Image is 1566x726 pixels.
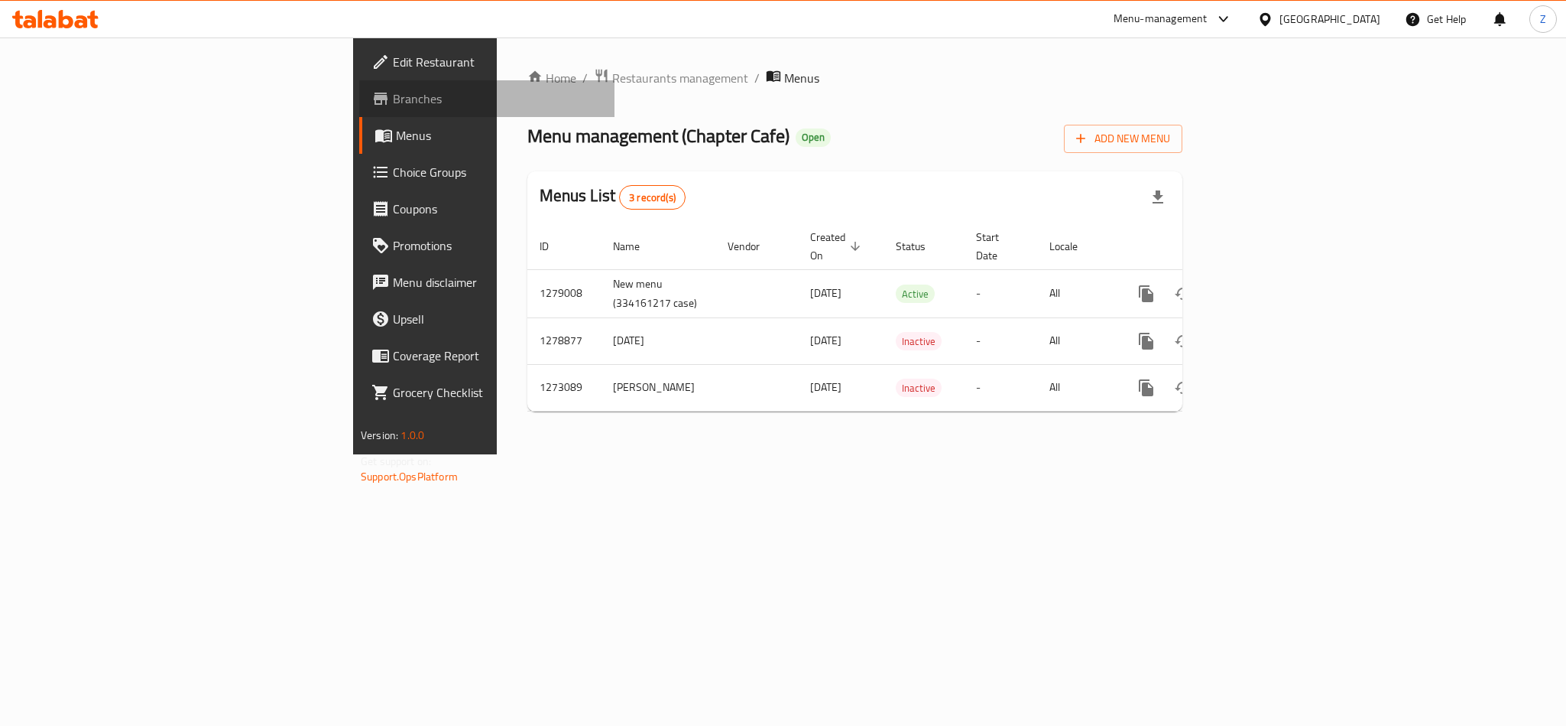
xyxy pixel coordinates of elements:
[361,467,458,487] a: Support.OpsPlatform
[359,264,614,301] a: Menu disclaimer
[1037,364,1116,411] td: All
[1064,125,1182,153] button: Add New Menu
[896,332,942,350] div: Inactive
[393,310,602,328] span: Upsell
[784,69,819,87] span: Menus
[540,237,569,256] span: ID
[527,223,1287,412] table: enhanced table
[810,283,841,303] span: [DATE]
[964,269,1037,317] td: -
[359,374,614,411] a: Grocery Checklist
[359,154,614,190] a: Choice Groups
[396,126,602,145] span: Menus
[1165,275,1201,312] button: Change Status
[728,237,780,256] span: Vendor
[810,330,841,350] span: [DATE]
[393,273,602,291] span: Menu disclaimer
[896,285,935,303] span: Active
[393,383,602,402] span: Grocery Checklist
[601,364,715,411] td: [PERSON_NAME]
[796,131,831,144] span: Open
[393,347,602,365] span: Coverage Report
[1114,10,1208,28] div: Menu-management
[527,68,1182,88] nav: breadcrumb
[620,190,685,205] span: 3 record(s)
[896,379,942,397] div: Inactive
[601,269,715,317] td: New menu (334161217 case)
[393,90,602,108] span: Branches
[896,333,942,350] span: Inactive
[361,451,431,471] span: Get support on:
[896,237,945,256] span: Status
[1116,223,1287,270] th: Actions
[1279,11,1380,28] div: [GEOGRAPHIC_DATA]
[359,337,614,374] a: Coverage Report
[359,301,614,337] a: Upsell
[896,285,935,303] div: Active
[527,119,789,153] span: Menu management ( Chapter Cafe )
[359,227,614,264] a: Promotions
[1128,275,1165,312] button: more
[1140,179,1176,216] div: Export file
[1076,129,1170,148] span: Add New Menu
[359,80,614,117] a: Branches
[393,53,602,71] span: Edit Restaurant
[1037,317,1116,364] td: All
[1037,269,1116,317] td: All
[359,117,614,154] a: Menus
[964,317,1037,364] td: -
[393,200,602,218] span: Coupons
[976,228,1019,265] span: Start Date
[1128,323,1165,360] button: more
[601,317,715,364] td: [DATE]
[1165,370,1201,406] button: Change Status
[1049,237,1097,256] span: Locale
[796,129,831,147] div: Open
[361,425,398,445] span: Version:
[612,69,748,87] span: Restaurants management
[810,377,841,397] span: [DATE]
[393,236,602,255] span: Promotions
[400,425,424,445] span: 1.0.0
[359,44,614,80] a: Edit Restaurant
[1128,370,1165,406] button: more
[810,228,865,265] span: Created On
[594,68,748,88] a: Restaurants management
[896,379,942,397] span: Inactive
[393,163,602,181] span: Choice Groups
[754,69,760,87] li: /
[619,185,686,210] div: Total records count
[1540,11,1546,28] span: Z
[1165,323,1201,360] button: Change Status
[613,237,660,256] span: Name
[540,184,686,210] h2: Menus List
[964,364,1037,411] td: -
[359,190,614,227] a: Coupons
